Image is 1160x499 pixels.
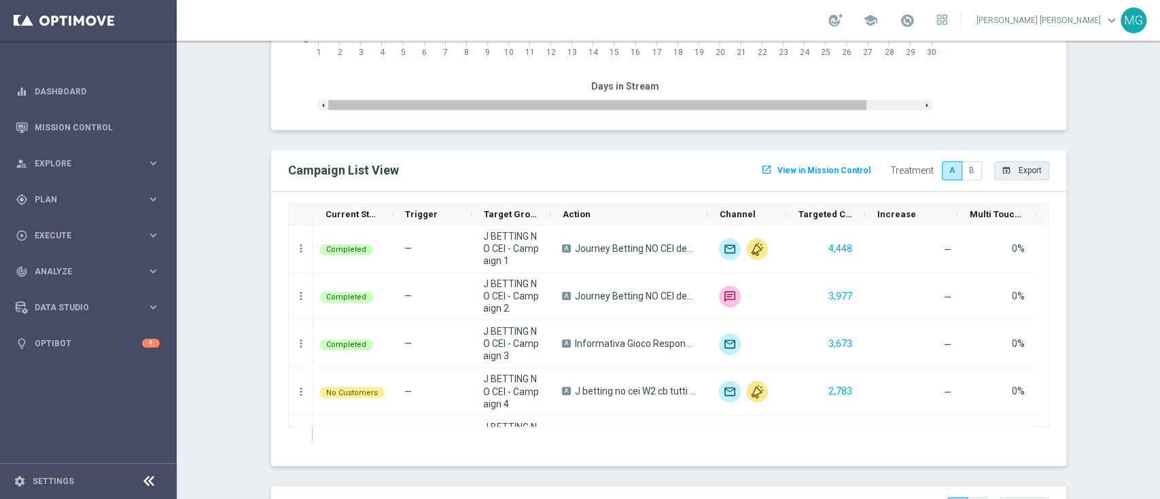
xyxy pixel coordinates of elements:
[1012,290,1025,302] div: 0%
[15,302,160,313] button: Data Studio keyboard_arrow_right
[1012,242,1025,255] div: 0%
[288,163,399,177] span: Campaign List View
[746,238,768,260] img: Other
[15,86,160,97] div: equalizer Dashboard
[483,373,539,409] span: J BETTING NO CEI - Campaign 4
[443,48,448,57] text: 7
[926,48,936,57] text: 30
[720,209,756,219] span: Channel
[719,333,741,355] img: Optimail
[326,340,366,349] span: Completed
[337,48,342,57] text: 2
[16,109,160,145] div: Mission Control
[942,161,962,180] label: A
[15,158,160,169] button: person_search Explore keyboard_arrow_right
[483,278,539,314] span: J BETTING NO CEI - Campaign 2
[316,48,321,57] text: 1
[404,338,412,349] span: —
[14,475,26,487] i: settings
[504,48,513,57] text: 10
[295,290,307,302] button: more_vert
[759,161,873,179] button: launch View in Mission Control
[719,238,741,260] div: Optimail
[16,229,28,242] i: play_circle_outline
[483,230,539,267] span: J BETTING NO CEI - Campaign 1
[147,265,160,278] i: keyboard_arrow_right
[884,48,894,57] text: 28
[1121,7,1146,33] div: MG
[588,48,599,57] text: 14
[15,338,160,349] button: lightbulb Optibot 4
[970,209,1024,219] span: Multi Touch Attribution
[562,339,571,348] span: A
[16,193,147,206] div: Plan
[404,386,412,396] span: —
[319,290,373,303] colored-tag: Completed
[485,48,490,57] text: 9
[975,10,1121,31] a: [PERSON_NAME] [PERSON_NAME]keyboard_arrow_down
[944,292,951,303] span: —
[777,166,871,175] span: View in Mission Control
[525,48,535,57] text: 11
[15,194,160,205] button: gps_fixed Plan keyboard_arrow_right
[16,325,160,361] div: Optibot
[295,385,307,397] i: more_vert
[1002,166,1011,175] i: open_in_browser
[944,339,951,350] span: —
[890,164,934,177] div: Treatment
[35,196,147,204] span: Plan
[295,242,307,255] i: more_vert
[484,209,538,219] span: Target Group
[147,193,160,206] i: keyboard_arrow_right
[610,48,619,57] text: 15
[905,48,915,57] text: 29
[546,48,556,57] text: 12
[16,86,28,98] i: equalizer
[35,325,142,361] a: Optibot
[422,48,427,57] text: 6
[746,381,768,403] img: Other
[562,244,571,253] span: A
[567,48,577,57] text: 13
[35,267,147,276] span: Analyze
[16,265,147,278] div: Analyze
[719,286,741,308] div: Skebby SMS
[400,48,405,57] text: 5
[994,161,1049,180] button: open_in_browser Export
[16,73,160,109] div: Dashboard
[15,266,160,277] button: track_changes Analyze keyboard_arrow_right
[673,48,682,57] text: 18
[863,13,878,28] span: school
[33,477,74,485] a: Settings
[326,388,378,396] span: No Customers
[319,337,373,350] colored-tag: Completed
[35,160,147,168] span: Explore
[483,325,539,362] span: J BETTING NO CEI - Campaign 3
[16,193,28,206] i: gps_fixed
[761,164,772,175] i: launch
[944,244,951,255] span: —
[1019,166,1042,175] span: Export
[652,48,661,57] text: 17
[1012,337,1025,350] div: 0%
[15,230,160,241] button: play_circle_outline Execute keyboard_arrow_right
[719,381,741,403] img: Optimail
[821,48,830,57] text: 25
[358,48,363,57] text: 3
[827,383,854,400] button: 2,783
[304,35,309,45] text: 0
[631,48,640,57] text: 16
[563,209,591,219] span: Action
[798,209,853,219] span: Targeted Customers
[737,48,746,57] text: 21
[295,337,307,350] button: more_vert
